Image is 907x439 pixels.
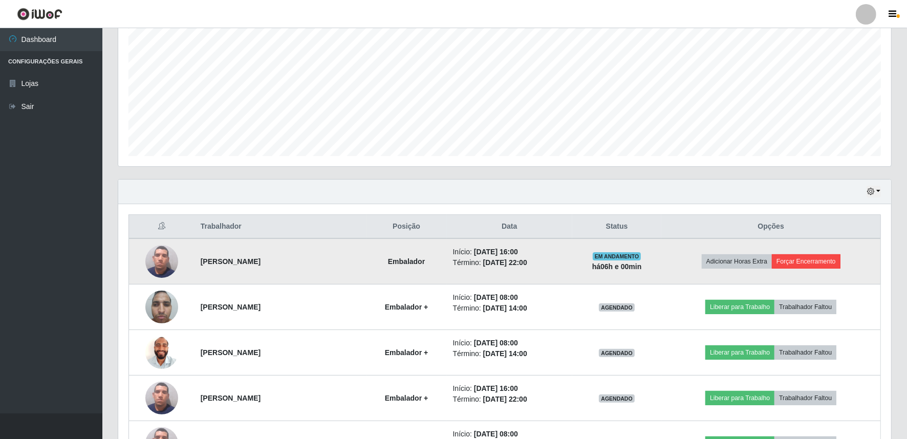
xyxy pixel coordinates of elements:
li: Início: [453,383,566,394]
li: Início: [453,247,566,257]
img: 1740014822664.jpeg [145,285,178,328]
li: Término: [453,394,566,405]
button: Liberar para Trabalho [705,345,774,360]
time: [DATE] 08:00 [474,430,518,438]
th: Posição [366,215,447,239]
button: Trabalhador Faltou [774,300,836,314]
time: [DATE] 22:00 [483,395,527,403]
strong: Embalador + [385,394,428,402]
strong: Embalador + [385,348,428,357]
button: Adicionar Horas Extra [702,254,772,269]
img: CoreUI Logo [17,8,62,20]
img: 1742470973102.jpeg [145,331,178,374]
time: [DATE] 08:00 [474,339,518,347]
button: Liberar para Trabalho [705,391,774,405]
strong: [PERSON_NAME] [201,257,261,266]
button: Trabalhador Faltou [774,345,836,360]
strong: [PERSON_NAME] [201,394,261,402]
strong: [PERSON_NAME] [201,348,261,357]
span: EM ANDAMENTO [593,252,641,260]
button: Liberar para Trabalho [705,300,774,314]
span: AGENDADO [599,349,635,357]
time: [DATE] 08:00 [474,293,518,301]
li: Início: [453,338,566,348]
span: AGENDADO [599,394,635,403]
li: Término: [453,303,566,314]
li: Término: [453,348,566,359]
span: AGENDADO [599,303,635,312]
button: Forçar Encerramento [772,254,840,269]
th: Opções [661,215,880,239]
strong: Embalador [388,257,425,266]
time: [DATE] 22:00 [483,258,527,267]
strong: [PERSON_NAME] [201,303,261,311]
th: Trabalhador [195,215,366,239]
th: Data [447,215,572,239]
time: [DATE] 14:00 [483,304,527,312]
button: Trabalhador Faltou [774,391,836,405]
time: [DATE] 16:00 [474,248,518,256]
time: [DATE] 16:00 [474,384,518,392]
strong: há 06 h e 00 min [592,262,642,271]
strong: Embalador + [385,303,428,311]
img: 1752536631960.jpeg [145,239,178,283]
time: [DATE] 14:00 [483,349,527,358]
th: Status [572,215,662,239]
img: 1752536631960.jpeg [145,376,178,420]
li: Início: [453,292,566,303]
li: Término: [453,257,566,268]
